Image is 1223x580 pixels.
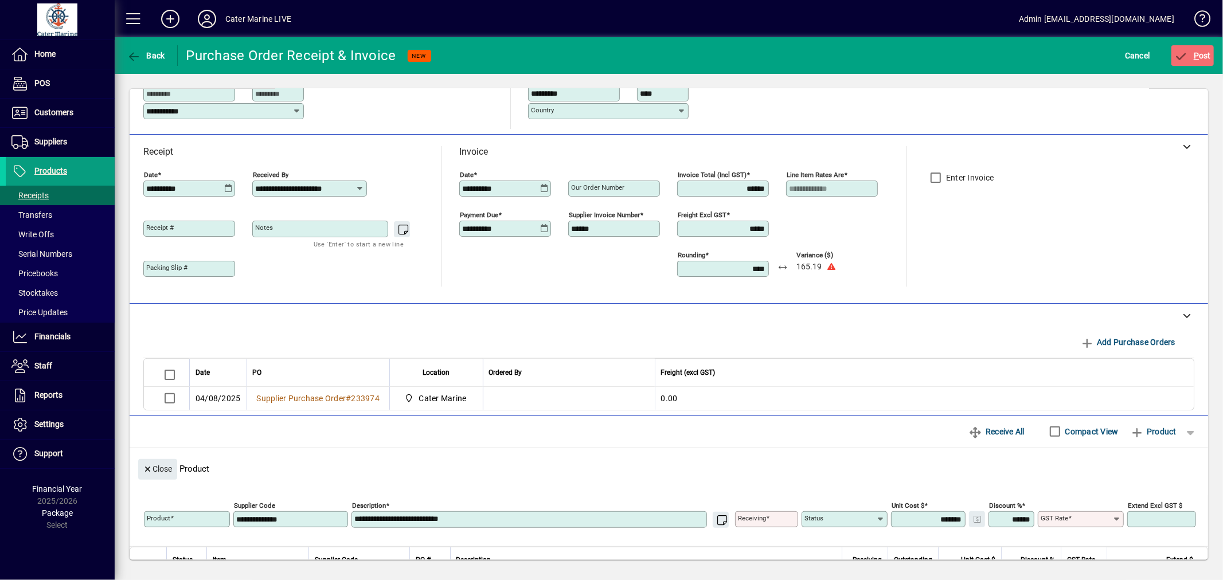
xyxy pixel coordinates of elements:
mat-label: Description [352,501,386,510]
a: Write Offs [6,225,115,244]
span: Supplier Purchase Order [257,394,346,403]
mat-label: Receipt # [146,224,174,232]
span: Variance ($) [796,252,865,259]
span: Close [143,460,173,479]
span: Status [173,554,193,566]
td: 0.00 [655,387,1194,410]
a: Pricebooks [6,264,115,283]
button: Add [152,9,189,29]
div: Cater Marine LIVE [225,10,291,28]
span: Add Purchase Orders [1080,333,1175,351]
mat-label: Line item rates are [787,171,844,179]
mat-label: Supplier Code [234,501,275,510]
span: Extend $ [1166,554,1193,566]
span: Freight (excl GST) [661,366,716,379]
button: Cancel [1122,45,1153,66]
span: Cancel [1125,46,1150,65]
mat-label: Product [147,514,170,522]
mat-label: Our order number [571,183,624,191]
span: PO [253,366,262,379]
span: Item [213,554,226,566]
mat-label: Receiving [738,514,766,522]
span: GST Rate [1067,554,1095,566]
a: Settings [6,410,115,439]
mat-label: Invoice Total (incl GST) [678,171,747,179]
div: Purchase Order Receipt & Invoice [186,46,396,65]
a: Knowledge Base [1186,2,1209,40]
span: Unit Cost $ [961,554,995,566]
button: Back [124,45,168,66]
app-page-header-button: Back [115,45,178,66]
span: Outstanding [894,554,932,566]
a: POS [6,69,115,98]
span: Cater Marine [419,393,467,404]
span: 233974 [351,394,380,403]
td: 04/08/2025 [189,387,247,410]
div: Date [196,366,241,379]
span: Products [34,166,67,175]
button: Receive All [964,421,1029,442]
a: Staff [6,352,115,381]
span: Financials [34,332,71,341]
span: Back [127,51,165,60]
button: Add Purchase Orders [1076,332,1180,352]
span: Transfers [11,210,52,220]
span: # [346,394,351,403]
a: Receipts [6,186,115,205]
a: Financials [6,323,115,351]
mat-label: Date [144,171,158,179]
a: Support [6,440,115,468]
span: Customers [34,108,73,117]
mat-hint: Use 'Enter' to start a new line [314,237,404,250]
span: Receive All [969,422,1025,441]
span: Settings [34,420,64,429]
span: Discount % [1021,554,1055,566]
button: Close [138,459,177,480]
a: Serial Numbers [6,244,115,264]
a: Suppliers [6,128,115,156]
mat-label: Packing Slip # [146,264,187,272]
span: Receipts [11,191,49,200]
mat-label: Received by [253,171,288,179]
span: Price Updates [11,308,68,317]
a: Price Updates [6,303,115,322]
mat-label: Payment due [460,211,498,219]
mat-label: Unit Cost $ [892,501,924,510]
a: Stocktakes [6,283,115,303]
span: Date [196,366,210,379]
div: Ordered By [489,366,649,379]
mat-label: Discount % [989,501,1022,510]
span: Ordered By [489,366,522,379]
div: Freight (excl GST) [661,366,1180,379]
span: P [1194,51,1199,60]
a: Supplier Purchase Order#233974 [253,392,384,405]
div: Product [130,448,1208,483]
span: Financial Year [33,484,83,493]
mat-label: GST rate [1041,514,1068,522]
a: Reports [6,381,115,410]
span: Stocktakes [11,288,58,297]
app-page-header-button: Close [135,464,180,474]
span: Suppliers [34,137,67,146]
span: NEW [412,52,427,60]
span: Reports [34,390,62,399]
div: Admin [EMAIL_ADDRESS][DOMAIN_NAME] [1019,10,1174,28]
mat-label: Rounding [678,251,705,259]
mat-label: Freight excl GST [678,211,726,219]
span: Cater Marine [401,391,471,405]
button: Post [1171,45,1214,66]
div: PO [253,366,384,379]
mat-label: Notes [255,224,273,232]
span: Supplier Code [315,554,358,566]
span: 165.19 [796,262,822,272]
span: Location [423,366,450,379]
mat-label: Country [531,106,554,114]
mat-label: Date [460,171,474,179]
span: Package [42,508,73,518]
a: Transfers [6,205,115,225]
mat-label: Supplier invoice number [569,211,640,219]
span: PO # [416,554,431,566]
span: Write Offs [11,230,54,239]
a: Home [6,40,115,69]
span: POS [34,79,50,88]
